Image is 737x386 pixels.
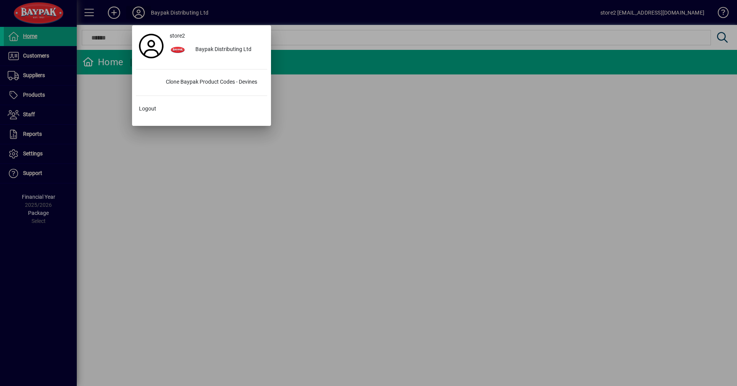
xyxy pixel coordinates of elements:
a: Profile [136,39,167,53]
div: Baypak Distributing Ltd [189,43,267,57]
button: Logout [136,102,267,116]
button: Clone Baypak Product Codes - Devines [136,76,267,89]
span: store2 [170,32,185,40]
button: Baypak Distributing Ltd [167,43,267,57]
a: store2 [167,29,267,43]
div: Clone Baypak Product Codes - Devines [160,76,267,89]
span: Logout [139,105,156,113]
